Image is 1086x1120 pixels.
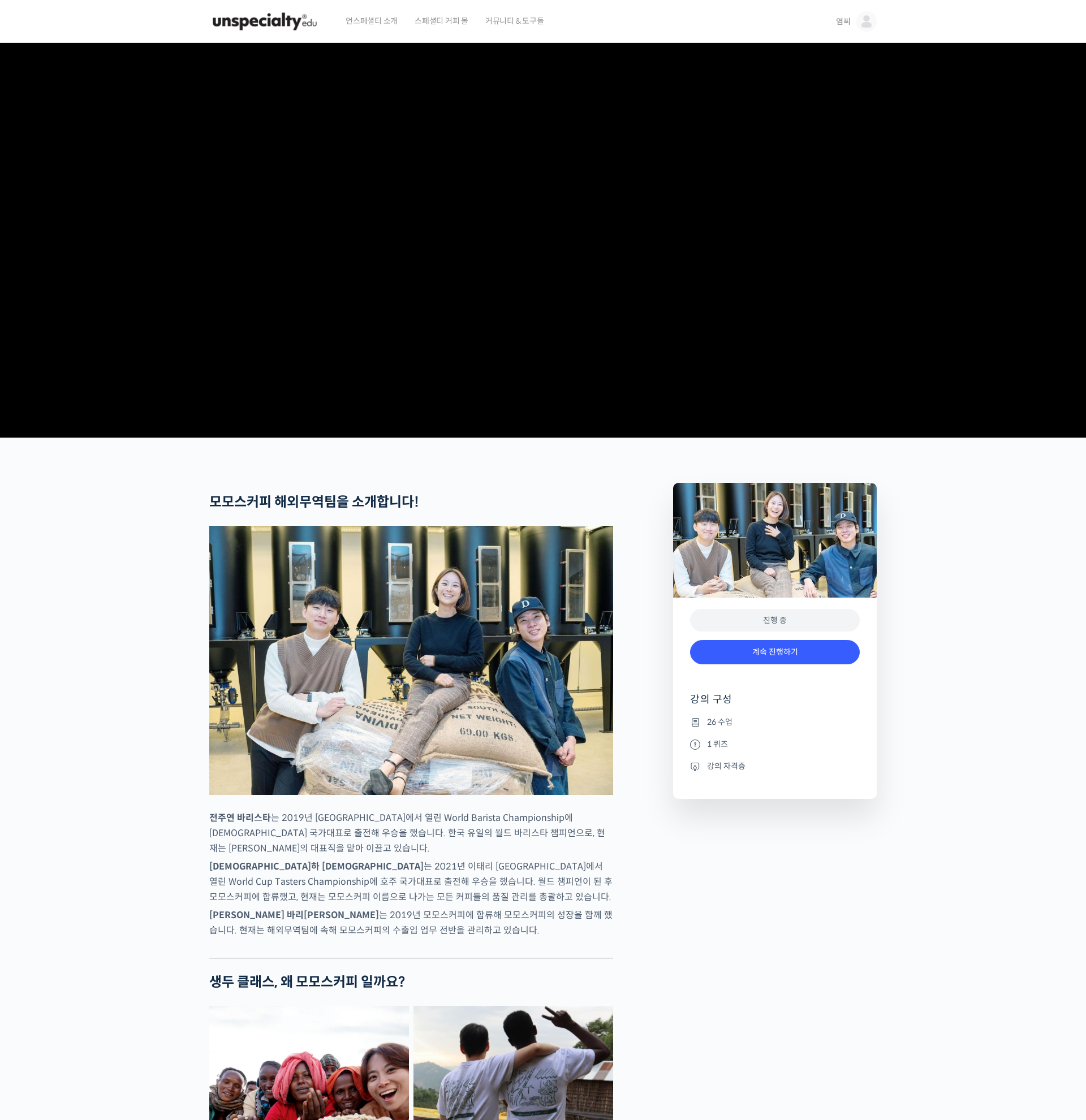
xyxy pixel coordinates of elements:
strong: 전주연 바리스타 [209,812,271,824]
strong: 모모스커피 해외무역팀을 소개합니다! [209,494,419,511]
a: 계속 진행하기 [690,640,860,664]
strong: [DEMOGRAPHIC_DATA]하 [DEMOGRAPHIC_DATA] [209,860,424,872]
strong: [PERSON_NAME] 바리[PERSON_NAME] [209,909,379,921]
li: 26 수업 [690,715,860,729]
h4: 강의 구성 [690,693,860,715]
p: 는 2019년 모모스커피에 합류해 모모스커피의 성장을 함께 했습니다. 현재는 해외무역팀에 속해 모모스커피의 수출입 업무 전반을 관리하고 있습니다. [209,907,613,938]
li: 강의 자격증 [690,759,860,773]
li: 1 퀴즈 [690,737,860,751]
span: 염씨 [836,16,851,27]
strong: 생두 클래스, 왜 모모스커피 일까요? [209,974,405,991]
div: 진행 중 [690,609,860,632]
p: 는 2021년 이태리 [GEOGRAPHIC_DATA]에서 열린 World Cup Tasters Championship에 호주 국가대표로 출전해 우승을 했습니다. 월드 챔피언이... [209,859,613,905]
p: 는 2019년 [GEOGRAPHIC_DATA]에서 열린 World Barista Championship에 [DEMOGRAPHIC_DATA] 국가대표로 출전해 우승을 했습니다.... [209,810,613,856]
